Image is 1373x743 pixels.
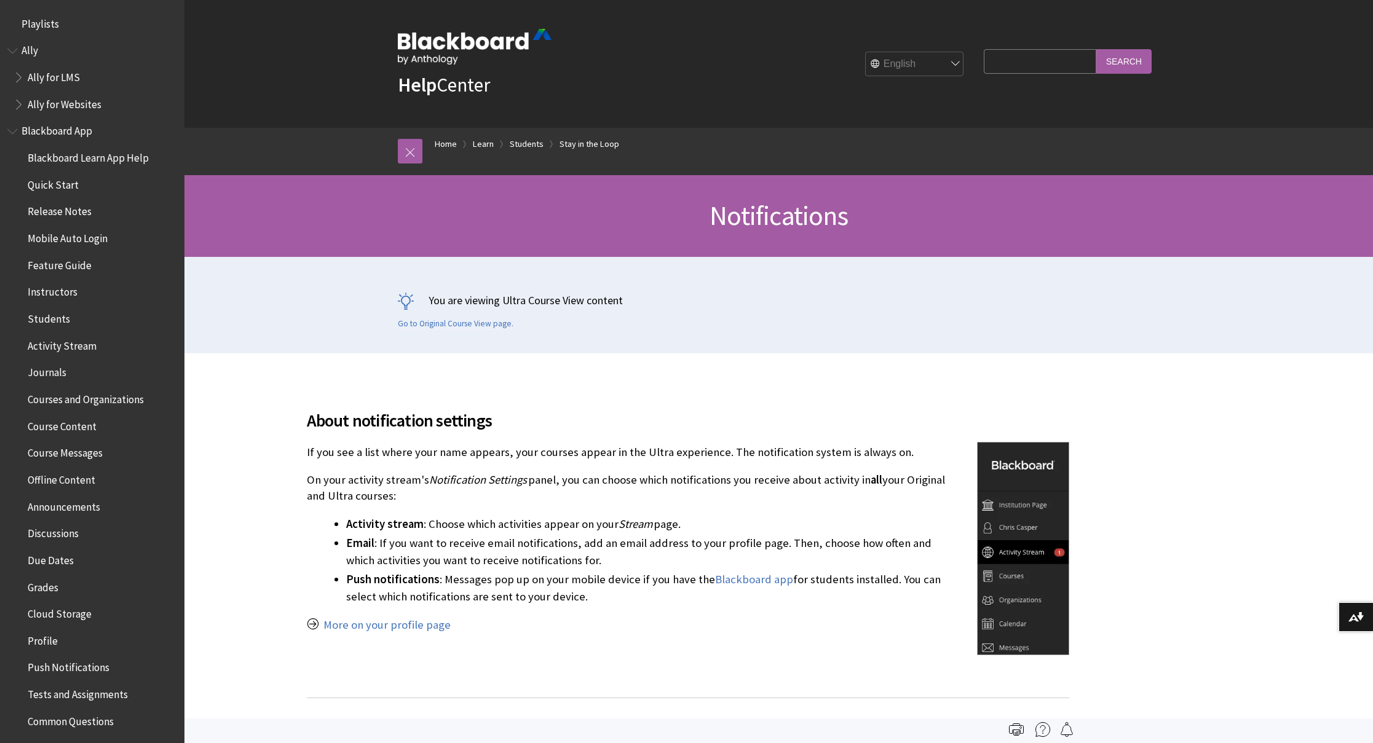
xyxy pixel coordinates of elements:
[28,228,108,245] span: Mobile Auto Login
[28,577,58,594] span: Grades
[435,136,457,152] a: Home
[28,603,92,620] span: Cloud Storage
[346,571,1069,605] li: : Messages pop up on your mobile device if you have the for students installed. You can select wh...
[346,535,1069,569] li: : If you want to receive email notifications, add an email address to your profile page. Then, ch...
[22,121,92,138] span: Blackboard App
[346,536,374,550] span: Email
[28,684,128,701] span: Tests and Assignments
[323,618,451,632] a: More on your profile page
[28,309,70,325] span: Students
[28,631,58,647] span: Profile
[1035,722,1050,737] img: More help
[28,67,80,84] span: Ally for LMS
[28,523,79,540] span: Discussions
[710,199,848,232] span: Notifications
[28,389,144,406] span: Courses and Organizations
[28,202,92,218] span: Release Notes
[28,443,103,460] span: Course Messages
[28,147,149,164] span: Blackboard Learn App Help
[346,572,440,586] span: Push notifications
[398,318,513,329] a: Go to Original Course View page.
[398,29,552,65] img: Blackboard by Anthology
[307,472,1069,504] p: On your activity stream's panel, you can choose which notifications you receive about activity in...
[28,711,114,728] span: Common Questions
[871,473,882,487] span: all
[560,136,619,152] a: Stay in the Loop
[7,14,177,34] nav: Book outline for Playlists
[398,73,490,97] a: HelpCenter
[28,416,97,433] span: Course Content
[7,41,177,115] nav: Book outline for Anthology Ally Help
[28,175,79,191] span: Quick Start
[28,550,74,567] span: Due Dates
[22,41,38,57] span: Ally
[307,444,1069,460] p: If you see a list where your name appears, your courses appear in the Ultra experience. The notif...
[28,94,101,111] span: Ally for Websites
[307,713,1069,739] span: Watch a video about Notifications
[1009,722,1024,737] img: Print
[28,255,92,272] span: Feature Guide
[429,473,527,487] span: Notification Settings
[346,516,1069,533] li: : Choose which activities appear on your page.
[1059,722,1074,737] img: Follow this page
[715,572,793,587] a: Blackboard app
[866,52,964,77] select: Site Language Selector
[1096,49,1152,73] input: Search
[510,136,544,152] a: Students
[398,73,437,97] strong: Help
[28,470,95,486] span: Offline Content
[346,517,424,531] span: Activity stream
[398,293,1160,308] p: You are viewing Ultra Course View content
[28,497,100,513] span: Announcements
[22,14,59,30] span: Playlists
[28,658,109,674] span: Push Notifications
[28,363,66,379] span: Journals
[28,282,77,299] span: Instructors
[473,136,494,152] a: Learn
[28,336,97,352] span: Activity Stream
[619,517,652,531] span: Stream
[307,407,1069,433] span: About notification settings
